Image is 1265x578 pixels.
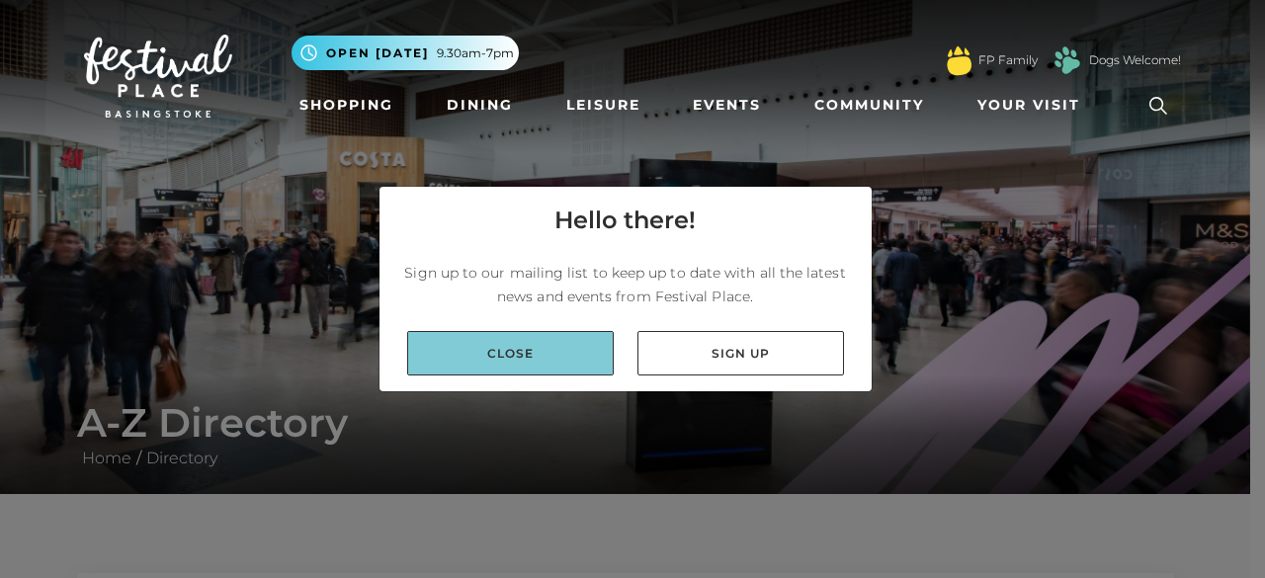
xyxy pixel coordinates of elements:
[685,87,769,124] a: Events
[806,87,932,124] a: Community
[395,261,856,308] p: Sign up to our mailing list to keep up to date with all the latest news and events from Festival ...
[292,87,401,124] a: Shopping
[437,44,514,62] span: 9.30am-7pm
[978,51,1038,69] a: FP Family
[554,203,696,238] h4: Hello there!
[439,87,521,124] a: Dining
[84,35,232,118] img: Festival Place Logo
[292,36,519,70] button: Open [DATE] 9.30am-7pm
[970,87,1098,124] a: Your Visit
[558,87,648,124] a: Leisure
[977,95,1080,116] span: Your Visit
[1089,51,1181,69] a: Dogs Welcome!
[637,331,844,375] a: Sign up
[407,331,614,375] a: Close
[326,44,429,62] span: Open [DATE]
